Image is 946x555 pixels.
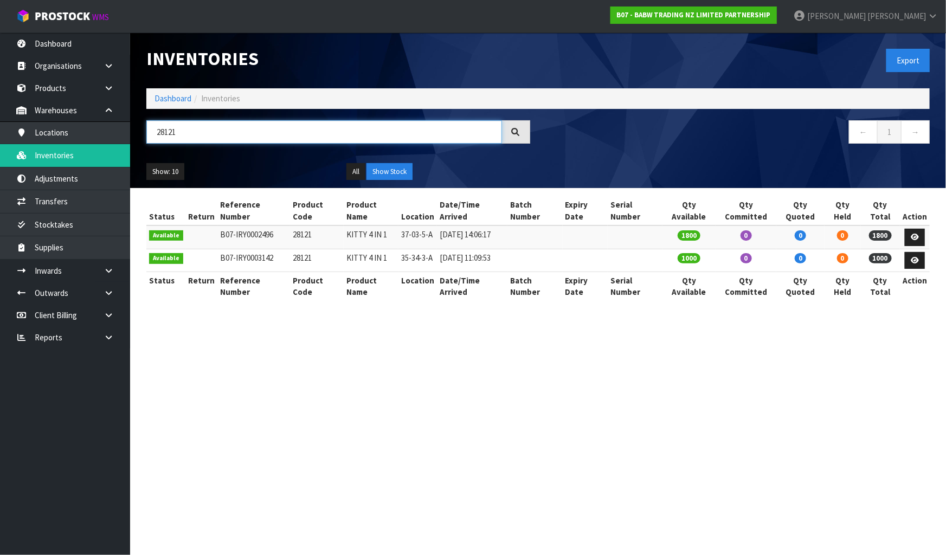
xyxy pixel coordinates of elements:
[437,196,507,225] th: Date/Time Arrived
[155,93,191,104] a: Dashboard
[290,196,344,225] th: Product Code
[149,230,183,241] span: Available
[608,272,662,301] th: Serial Number
[344,225,399,249] td: KITTY 4 IN 1
[807,11,866,21] span: [PERSON_NAME]
[546,120,930,147] nav: Page navigation
[608,196,662,225] th: Serial Number
[218,249,290,272] td: B07-IRY0003142
[616,10,771,20] strong: B07 - BABW TRADING NZ LIMITED PARTNERSHIP
[837,253,848,263] span: 0
[218,272,290,301] th: Reference Number
[398,196,437,225] th: Location
[149,253,183,264] span: Available
[795,253,806,263] span: 0
[507,196,562,225] th: Batch Number
[16,9,30,23] img: cube-alt.png
[344,272,399,301] th: Product Name
[861,196,900,225] th: Qty Total
[662,272,716,301] th: Qty Available
[900,196,930,225] th: Action
[886,49,930,72] button: Export
[795,230,806,241] span: 0
[290,249,344,272] td: 28121
[678,253,700,263] span: 1000
[366,163,413,180] button: Show Stock
[563,272,608,301] th: Expiry Date
[825,196,861,225] th: Qty Held
[662,196,716,225] th: Qty Available
[825,272,861,301] th: Qty Held
[437,225,507,249] td: [DATE] 14:06:17
[678,230,700,241] span: 1800
[146,49,530,69] h1: Inventories
[146,163,184,180] button: Show: 10
[741,230,752,241] span: 0
[867,11,926,21] span: [PERSON_NAME]
[398,225,437,249] td: 37-03-5-A
[901,120,930,144] a: →
[346,163,365,180] button: All
[437,272,507,301] th: Date/Time Arrived
[849,120,878,144] a: ←
[437,249,507,272] td: [DATE] 11:09:53
[900,272,930,301] th: Action
[716,196,777,225] th: Qty Committed
[218,196,290,225] th: Reference Number
[35,9,90,23] span: ProStock
[92,12,109,22] small: WMS
[344,249,399,272] td: KITTY 4 IN 1
[186,272,218,301] th: Return
[563,196,608,225] th: Expiry Date
[398,249,437,272] td: 35-34-3-A
[146,196,186,225] th: Status
[861,272,900,301] th: Qty Total
[869,230,892,241] span: 1800
[776,272,825,301] th: Qty Quoted
[146,272,186,301] th: Status
[146,120,502,144] input: Search inventories
[716,272,777,301] th: Qty Committed
[877,120,902,144] a: 1
[837,230,848,241] span: 0
[290,225,344,249] td: 28121
[201,93,240,104] span: Inventories
[610,7,777,24] a: B07 - BABW TRADING NZ LIMITED PARTNERSHIP
[507,272,562,301] th: Batch Number
[290,272,344,301] th: Product Code
[776,196,825,225] th: Qty Quoted
[398,272,437,301] th: Location
[869,253,892,263] span: 1000
[218,225,290,249] td: B07-IRY0002496
[344,196,399,225] th: Product Name
[741,253,752,263] span: 0
[186,196,218,225] th: Return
